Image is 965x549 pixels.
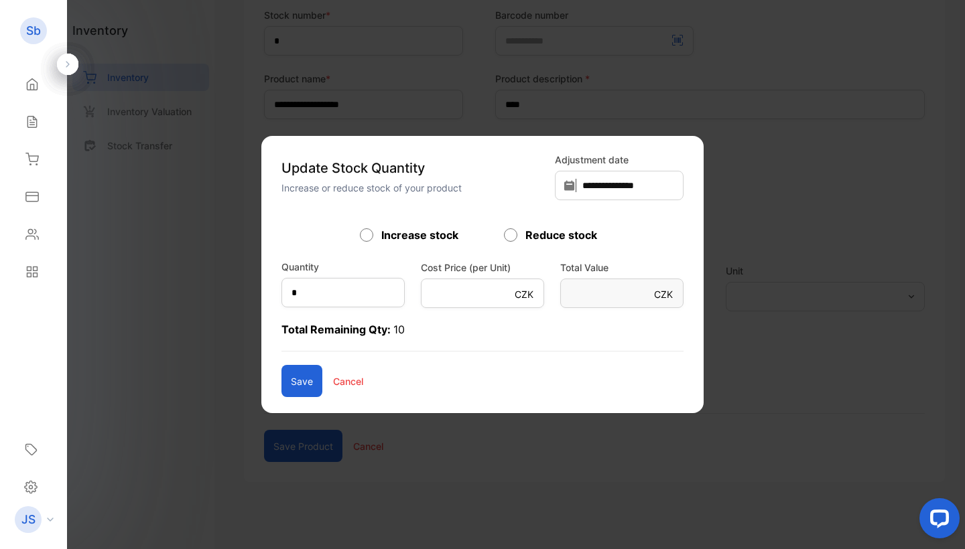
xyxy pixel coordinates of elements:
[281,181,547,195] p: Increase or reduce stock of your product
[281,158,547,178] p: Update Stock Quantity
[381,227,458,243] label: Increase stock
[525,227,597,243] label: Reduce stock
[281,260,319,274] label: Quantity
[515,287,533,301] p: CZK
[333,374,363,388] p: Cancel
[555,153,684,167] label: Adjustment date
[421,260,544,274] label: Cost Price (per Unit)
[560,260,684,274] label: Total Value
[26,22,41,40] p: Sb
[281,365,322,397] button: Save
[654,287,673,301] p: CZK
[393,323,405,336] span: 10
[21,511,36,528] p: JS
[909,493,965,549] iframe: LiveChat chat widget
[281,321,684,351] p: Total Remaining Qty:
